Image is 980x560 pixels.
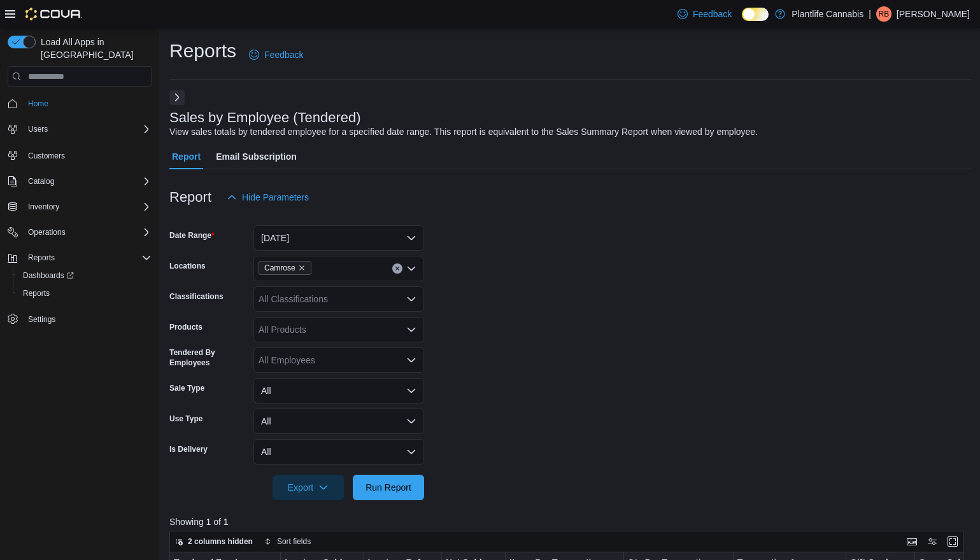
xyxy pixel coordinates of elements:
[28,99,48,109] span: Home
[925,534,940,549] button: Display options
[169,125,758,139] div: View sales totals by tendered employee for a specified date range. This report is equivalent to t...
[879,6,890,22] span: RB
[945,534,960,549] button: Enter fullscreen
[28,176,54,186] span: Catalog
[169,38,236,64] h1: Reports
[904,534,920,549] button: Keyboard shortcuts
[28,253,55,263] span: Reports
[3,223,157,241] button: Operations
[25,8,82,20] img: Cova
[277,536,311,547] span: Sort fields
[23,174,59,189] button: Catalog
[23,147,152,163] span: Customers
[28,314,55,325] span: Settings
[23,95,152,111] span: Home
[3,146,157,164] button: Customers
[897,6,970,22] p: [PERSON_NAME]
[169,414,202,424] label: Use Type
[406,355,416,365] button: Open list of options
[13,284,157,302] button: Reports
[392,263,402,274] button: Clear input
[23,250,60,265] button: Reports
[298,264,306,272] button: Remove Camrose from selection in this group
[18,268,152,283] span: Dashboards
[3,120,157,138] button: Users
[169,90,185,105] button: Next
[23,174,152,189] span: Catalog
[264,48,303,61] span: Feedback
[28,124,48,134] span: Users
[742,21,742,22] span: Dark Mode
[23,250,152,265] span: Reports
[36,36,152,61] span: Load All Apps in [GEOGRAPHIC_DATA]
[23,225,71,240] button: Operations
[28,202,59,212] span: Inventory
[264,262,295,274] span: Camrose
[3,198,157,216] button: Inventory
[406,263,416,274] button: Open list of options
[13,267,157,284] a: Dashboards
[3,172,157,190] button: Catalog
[259,261,311,275] span: Camrose
[23,122,152,137] span: Users
[876,6,891,22] div: Rae Bater
[253,409,424,434] button: All
[28,151,65,161] span: Customers
[23,312,60,327] a: Settings
[693,8,732,20] span: Feedback
[792,6,863,22] p: Plantlife Cannabis
[169,110,361,125] h3: Sales by Employee (Tendered)
[28,227,66,237] span: Operations
[23,225,152,240] span: Operations
[869,6,871,22] p: |
[23,199,152,214] span: Inventory
[18,286,152,301] span: Reports
[169,515,971,528] p: Showing 1 of 1
[172,144,201,169] span: Report
[18,268,79,283] a: Dashboards
[406,325,416,335] button: Open list of options
[169,347,248,368] label: Tendered By Employees
[406,294,416,304] button: Open list of options
[222,185,314,210] button: Hide Parameters
[3,249,157,267] button: Reports
[169,322,202,332] label: Products
[672,1,737,27] a: Feedback
[169,444,208,454] label: Is Delivery
[253,439,424,465] button: All
[216,144,297,169] span: Email Subscription
[259,534,316,549] button: Sort fields
[23,288,50,298] span: Reports
[366,481,411,494] span: Run Report
[169,230,215,241] label: Date Range
[23,96,53,111] a: Home
[169,383,204,393] label: Sale Type
[273,475,344,500] button: Export
[23,270,74,281] span: Dashboards
[169,291,224,302] label: Classifications
[23,148,70,164] a: Customers
[188,536,253,547] span: 2 columns hidden
[244,42,308,67] a: Feedback
[23,199,64,214] button: Inventory
[253,225,424,251] button: [DATE]
[742,8,769,21] input: Dark Mode
[353,475,424,500] button: Run Report
[170,534,258,549] button: 2 columns hidden
[253,378,424,403] button: All
[169,190,211,205] h3: Report
[8,89,152,361] nav: Complex example
[3,94,157,113] button: Home
[280,475,336,500] span: Export
[169,261,206,271] label: Locations
[18,286,55,301] a: Reports
[23,122,53,137] button: Users
[3,310,157,328] button: Settings
[242,191,309,204] span: Hide Parameters
[23,311,152,327] span: Settings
